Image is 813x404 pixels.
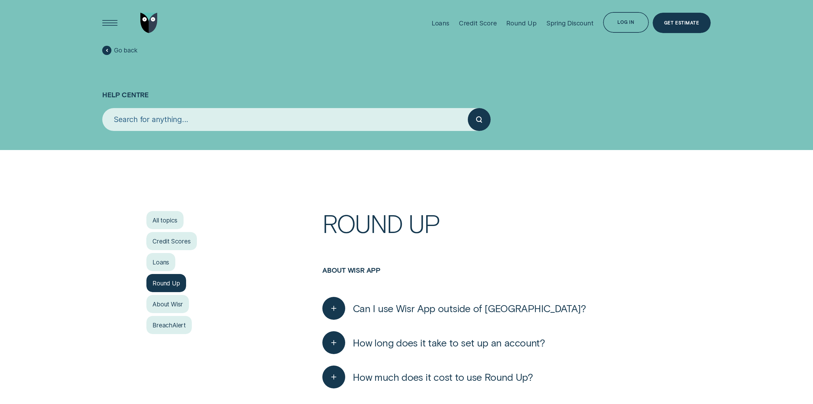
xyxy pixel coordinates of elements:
h3: About Wisr App [322,266,667,291]
span: How much does it cost to use Round Up? [353,371,533,383]
button: Log in [603,12,649,33]
a: About Wisr [146,295,189,313]
button: How long does it take to set up an account? [322,331,545,354]
a: Round Up [146,274,186,292]
div: Spring Discount [546,19,594,27]
button: Can I use Wisr App outside of [GEOGRAPHIC_DATA]? [322,297,586,320]
button: How much does it cost to use Round Up? [322,366,533,388]
span: Can I use Wisr App outside of [GEOGRAPHIC_DATA]? [353,302,586,314]
span: How long does it take to set up an account? [353,336,545,349]
h1: Round Up [322,211,667,266]
div: Loans [432,19,449,27]
a: BreachAlert [146,316,192,334]
button: Open Menu [100,13,120,33]
div: Round Up [506,19,536,27]
a: Credit Scores [146,232,197,250]
a: All topics [146,211,184,229]
button: Submit your search query. [468,108,491,131]
a: Loans [146,253,175,271]
img: Wisr [140,13,158,33]
h1: Help Centre [102,56,710,108]
span: Go back [114,46,138,54]
a: Get Estimate [653,13,711,33]
a: Go back [102,46,137,55]
input: Search for anything... [102,108,468,131]
div: Credit Score [459,19,497,27]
